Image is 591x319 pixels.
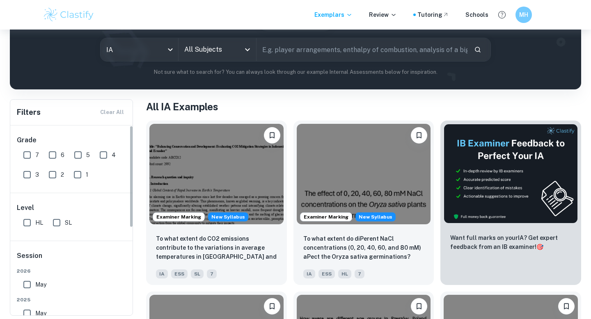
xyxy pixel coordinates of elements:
[35,280,46,289] span: May
[146,121,287,285] a: Examiner MarkingStarting from the May 2026 session, the ESS IA requirements have changed. We crea...
[440,121,581,285] a: ThumbnailWant full marks on yourIA? Get expert feedback from an IB examiner!
[495,8,509,22] button: Help and Feedback
[303,234,424,261] p: To what extent do diPerent NaCl concentrations (0, 20, 40, 60, and 80 mM) aPect the Oryza sativa ...
[536,244,543,250] span: 🎯
[35,309,46,318] span: May
[519,10,529,19] h6: MH
[411,127,427,144] button: Bookmark
[17,203,127,213] h6: Level
[417,10,449,19] a: Tutoring
[61,170,64,179] span: 2
[43,7,95,23] img: Clastify logo
[17,107,41,118] h6: Filters
[156,234,277,262] p: To what extent do CO2 emissions contribute to the variations in average temperatures in Indonesia...
[264,127,280,144] button: Bookmark
[153,213,204,221] span: Examiner Marking
[65,218,72,227] span: SL
[257,38,467,61] input: E.g. player arrangements, enthalpy of combustion, analysis of a big city...
[465,10,488,19] a: Schools
[355,212,396,221] span: New Syllabus
[61,150,64,159] span: 6
[35,150,39,159] span: 7
[208,212,248,221] div: Starting from the May 2026 session, the ESS IA requirements have changed. We created this exempla...
[318,269,335,278] span: ESS
[355,269,364,278] span: 7
[191,269,204,278] span: SL
[171,269,188,278] span: ESS
[208,212,248,221] span: New Syllabus
[112,150,116,159] span: 4
[444,124,578,223] img: Thumbnail
[16,68,575,76] p: Not sure what to search for? You can always look through our example Internal Assessments below f...
[17,135,127,145] h6: Grade
[146,99,581,114] h1: All IA Examples
[101,38,178,61] div: IA
[515,7,532,23] button: MH
[156,269,168,278] span: IA
[149,124,284,224] img: ESS IA example thumbnail: To what extent do CO2 emissions contribu
[314,10,353,19] p: Exemplars
[369,10,397,19] p: Review
[35,218,43,227] span: HL
[297,124,431,224] img: ESS IA example thumbnail: To what extent do diPerent NaCl concentr
[355,212,396,221] div: Starting from the May 2026 session, the ESS IA requirements have changed. We created this exempla...
[303,269,315,278] span: IA
[264,298,280,314] button: Bookmark
[86,170,88,179] span: 1
[17,267,127,275] span: 2026
[17,251,127,267] h6: Session
[86,150,90,159] span: 5
[338,269,351,278] span: HL
[17,296,127,303] span: 2025
[450,233,571,251] p: Want full marks on your IA ? Get expert feedback from an IB examiner!
[411,298,427,314] button: Bookmark
[558,298,575,314] button: Bookmark
[293,121,434,285] a: Examiner MarkingStarting from the May 2026 session, the ESS IA requirements have changed. We crea...
[242,44,253,55] button: Open
[300,213,352,221] span: Examiner Marking
[471,43,485,57] button: Search
[207,269,217,278] span: 7
[35,170,39,179] span: 3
